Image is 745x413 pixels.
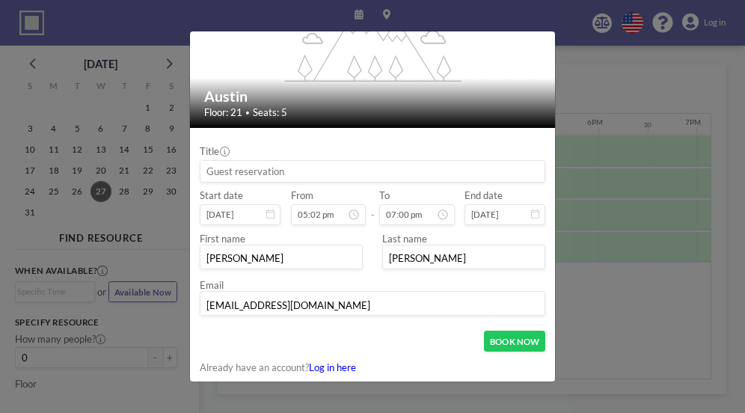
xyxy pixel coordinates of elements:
[200,189,243,201] label: Start date
[245,108,250,117] span: •
[200,233,245,245] label: First name
[200,361,309,373] span: Already have an account?
[200,279,224,291] label: Email
[253,106,287,118] span: Seats: 5
[200,248,362,269] input: First name
[383,248,545,269] input: Last name
[291,189,313,201] label: From
[309,361,356,373] a: Log in here
[484,331,545,352] button: BOOK NOW
[200,295,545,316] input: Email
[382,233,427,245] label: Last name
[200,161,545,182] input: Guest reservation
[371,194,375,221] span: -
[204,106,242,118] span: Floor: 21
[204,88,542,106] h2: Austin
[379,189,390,201] label: To
[200,145,229,157] label: Title
[465,189,503,201] label: End date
